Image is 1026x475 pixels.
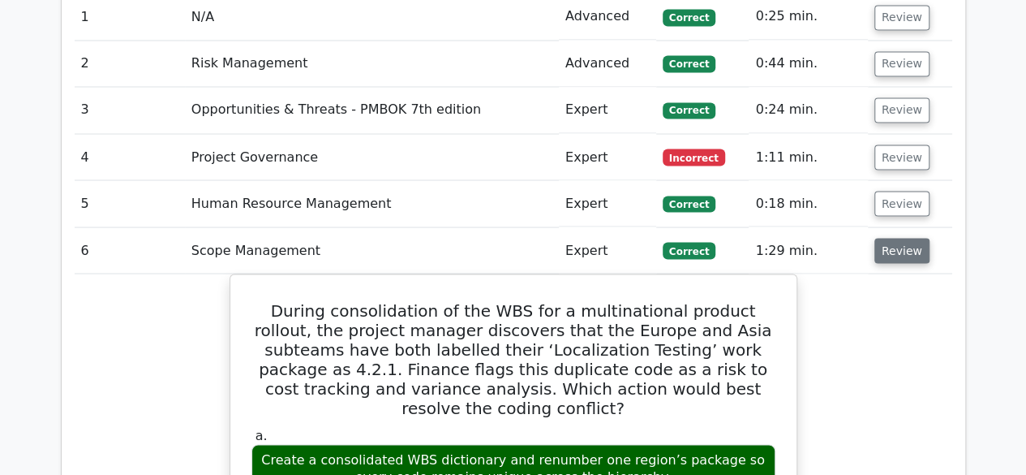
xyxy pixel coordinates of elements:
span: a. [255,427,268,443]
td: 6 [75,227,185,274]
h5: During consolidation of the WBS for a multinational product rollout, the project manager discover... [250,300,777,417]
td: 1:29 min. [749,227,867,274]
span: Correct [663,55,715,71]
td: 0:18 min. [749,180,867,227]
td: Advanced [559,41,656,87]
td: 5 [75,180,185,227]
span: Correct [663,102,715,119]
td: Expert [559,134,656,180]
td: 2 [75,41,185,87]
td: Risk Management [185,41,559,87]
td: Expert [559,227,656,274]
td: Expert [559,180,656,227]
span: Correct [663,196,715,212]
td: 0:44 min. [749,41,867,87]
button: Review [874,51,929,76]
button: Review [874,191,929,216]
td: Human Resource Management [185,180,559,227]
td: 0:24 min. [749,87,867,133]
td: Expert [559,87,656,133]
span: Correct [663,9,715,25]
button: Review [874,145,929,170]
td: 1:11 min. [749,134,867,180]
td: 3 [75,87,185,133]
td: Scope Management [185,227,559,274]
td: Opportunities & Threats - PMBOK 7th edition [185,87,559,133]
button: Review [874,5,929,30]
span: Incorrect [663,149,725,165]
td: 4 [75,134,185,180]
button: Review [874,97,929,123]
span: Correct [663,242,715,258]
button: Review [874,238,929,263]
td: Project Governance [185,134,559,180]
